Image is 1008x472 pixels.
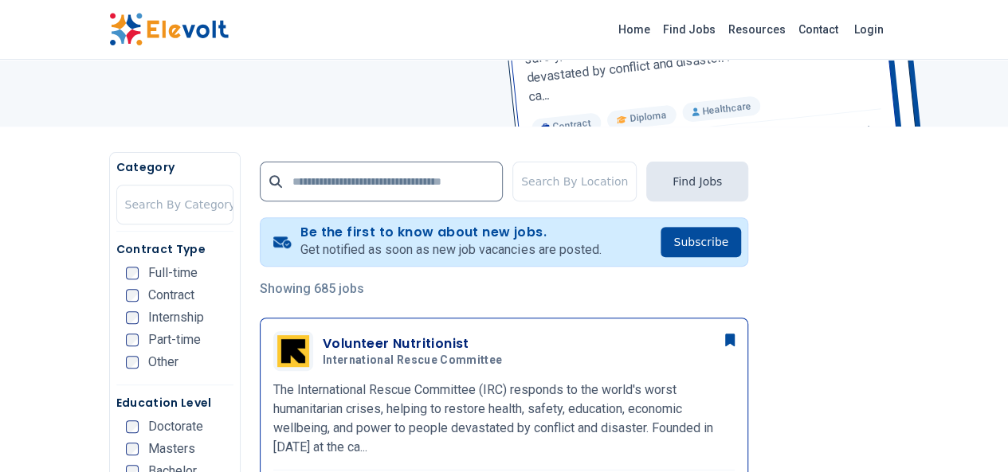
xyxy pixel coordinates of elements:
span: Contract [148,289,194,302]
p: Get notified as soon as new job vacancies are posted. [300,240,601,259]
button: Subscribe [661,227,741,257]
input: Full-time [126,267,139,279]
input: Masters [126,443,139,455]
a: Resources [722,17,792,42]
span: International Rescue Committee [323,353,503,368]
h5: Education Level [116,395,233,411]
input: Internship [126,311,139,324]
button: Find Jobs [646,162,748,201]
p: Showing 685 jobs [260,279,748,298]
input: Doctorate [126,420,139,433]
img: Elevolt [109,13,229,46]
span: Doctorate [148,420,203,433]
span: Internship [148,311,204,324]
a: Home [612,17,657,42]
h3: Volunteer Nutritionist [323,334,509,353]
a: Find Jobs [657,17,722,42]
span: Other [148,356,178,369]
img: International Rescue Committee [277,335,309,367]
span: Full-time [148,267,198,279]
input: Part-time [126,334,139,346]
span: Part-time [148,334,201,346]
p: The International Rescue Committee (IRC) responds to the world's worst humanitarian crises, helpi... [273,380,735,457]
input: Other [126,356,139,369]
h4: Be the first to know about new jobs. [300,224,601,240]
a: Contact [792,17,845,42]
input: Contract [126,289,139,302]
a: Login [845,14,893,45]
h5: Contract Type [116,241,233,257]
h5: Category [116,159,233,175]
span: Masters [148,443,195,455]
